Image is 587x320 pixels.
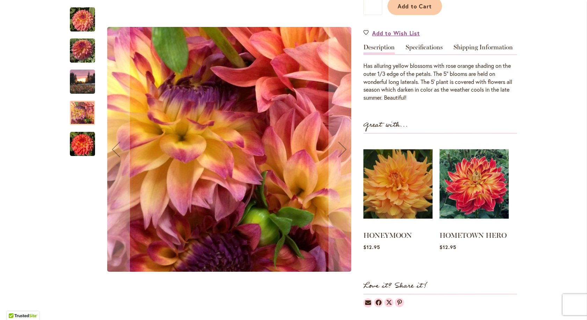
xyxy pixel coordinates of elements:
div: Detailed Product Info [363,44,517,102]
div: September Morn [70,94,102,125]
a: Specifications [406,44,443,54]
img: HOMETOWN HERO [440,141,509,227]
a: Dahlias on Facebook [374,298,383,307]
img: September Morn [70,131,95,156]
div: Has alluring yellow blossoms with rose orange shading on the outer 1/3 edge of the petals. The 5"... [363,62,517,102]
span: $12.95 [440,244,456,250]
button: Next [328,0,356,299]
a: Shipping Information [454,44,513,54]
span: Add to Cart [398,2,432,10]
div: September Morn [70,125,95,156]
div: September MornSeptember MornSeptember Morn [102,0,356,299]
div: September Morn [70,0,102,31]
span: $12.95 [363,244,380,250]
a: Add to Wish List [363,29,420,37]
a: Description [363,44,395,54]
a: Dahlias on Twitter [384,298,393,307]
a: HONEYMOON [363,231,412,240]
strong: Love it? Share it! [363,280,427,292]
img: SEPTEMBER MORN [70,34,95,67]
strong: Great with... [363,119,408,131]
img: September Morn [70,7,95,32]
button: Previous [102,0,130,299]
img: September Morn [107,27,352,272]
div: Product Images [102,0,389,299]
a: Dahlias on Pinterest [395,298,404,307]
img: September Morn [70,65,95,99]
span: Add to Wish List [372,29,420,37]
div: September Morn [70,63,102,94]
img: HONEYMOON [363,141,433,227]
iframe: Launch Accessibility Center [5,295,25,315]
a: HOMETOWN HERO [440,231,507,240]
div: SEPTEMBER MORN [70,31,102,63]
div: September Morn [102,0,356,299]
